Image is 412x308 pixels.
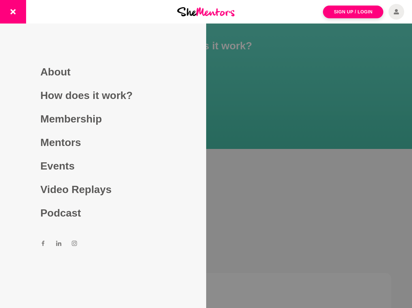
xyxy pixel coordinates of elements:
[40,131,166,154] a: Mentors
[40,84,166,107] a: How does it work?
[40,201,166,225] a: Podcast
[40,60,166,84] a: About
[177,7,235,16] img: She Mentors Logo
[40,178,166,201] a: Video Replays
[56,240,61,248] a: LinkedIn
[40,107,166,131] a: Membership
[40,154,166,178] a: Events
[72,240,77,248] a: Instagram
[40,240,46,248] a: Facebook
[323,6,383,18] a: Sign Up / Login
